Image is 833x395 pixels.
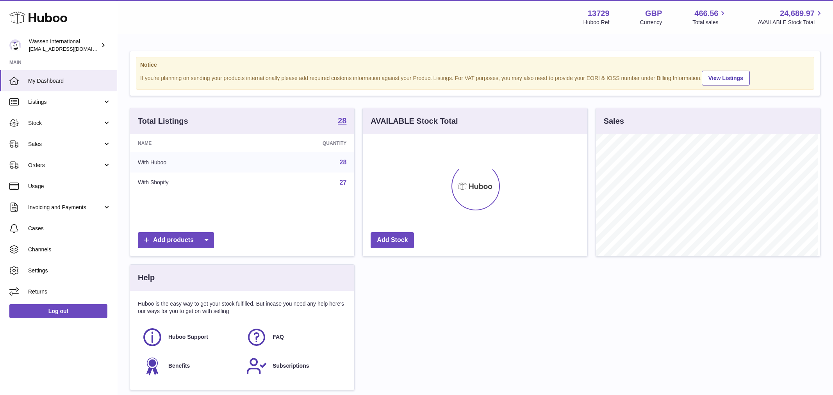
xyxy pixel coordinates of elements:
a: Add Stock [371,232,414,248]
th: Quantity [251,134,355,152]
a: View Listings [702,71,750,85]
span: Orders [28,162,103,169]
th: Name [130,134,251,152]
a: Add products [138,232,214,248]
span: Huboo Support [168,333,208,341]
a: Subscriptions [246,356,342,377]
span: Benefits [168,362,190,370]
span: Settings [28,267,111,274]
a: 28 [338,117,346,126]
a: 24,689.97 AVAILABLE Stock Total [758,8,824,26]
span: Total sales [692,19,727,26]
span: Invoicing and Payments [28,204,103,211]
strong: 13729 [588,8,610,19]
a: 28 [340,159,347,165]
h3: Help [138,272,155,283]
span: 24,689.97 [780,8,815,19]
a: 466.56 Total sales [692,8,727,26]
span: My Dashboard [28,77,111,85]
span: Stock [28,119,103,127]
span: Listings [28,98,103,106]
span: 466.56 [694,8,718,19]
strong: Notice [140,61,810,69]
span: AVAILABLE Stock Total [758,19,824,26]
a: FAQ [246,327,342,348]
div: Wassen International [29,38,99,53]
span: Sales [28,141,103,148]
img: gemma.moses@wassen.com [9,39,21,51]
div: If you're planning on sending your products internationally please add required customs informati... [140,69,810,85]
span: Subscriptions [273,362,309,370]
span: FAQ [273,333,284,341]
span: Usage [28,183,111,190]
span: Channels [28,246,111,253]
a: Huboo Support [142,327,238,348]
a: Log out [9,304,107,318]
div: Huboo Ref [583,19,610,26]
a: 27 [340,179,347,186]
td: With Shopify [130,173,251,193]
strong: 28 [338,117,346,125]
span: Cases [28,225,111,232]
td: With Huboo [130,152,251,173]
div: Currency [640,19,662,26]
p: Huboo is the easy way to get your stock fulfilled. But incase you need any help here's our ways f... [138,300,346,315]
strong: GBP [645,8,662,19]
h3: Total Listings [138,116,188,126]
span: Returns [28,288,111,295]
a: Benefits [142,356,238,377]
span: [EMAIL_ADDRESS][DOMAIN_NAME] [29,46,115,52]
h3: AVAILABLE Stock Total [371,116,458,126]
h3: Sales [604,116,624,126]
